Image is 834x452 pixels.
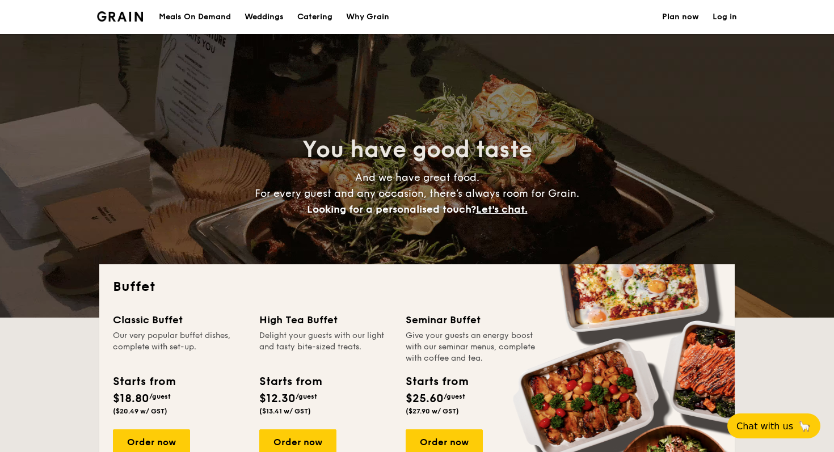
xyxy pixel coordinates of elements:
[307,203,476,216] span: Looking for a personalised touch?
[255,171,579,216] span: And we have great food. For every guest and any occasion, there’s always room for Grain.
[476,203,528,216] span: Let's chat.
[406,392,444,405] span: $25.60
[149,392,171,400] span: /guest
[259,392,296,405] span: $12.30
[406,407,459,415] span: ($27.90 w/ GST)
[406,373,467,390] div: Starts from
[259,407,311,415] span: ($13.41 w/ GST)
[727,413,820,438] button: Chat with us🦙
[406,312,538,328] div: Seminar Buffet
[113,330,246,364] div: Our very popular buffet dishes, complete with set-up.
[259,373,321,390] div: Starts from
[302,136,532,163] span: You have good taste
[259,330,392,364] div: Delight your guests with our light and tasty bite-sized treats.
[113,278,721,296] h2: Buffet
[444,392,465,400] span: /guest
[113,407,167,415] span: ($20.49 w/ GST)
[97,11,143,22] img: Grain
[798,420,811,433] span: 🦙
[296,392,317,400] span: /guest
[113,312,246,328] div: Classic Buffet
[113,392,149,405] span: $18.80
[97,11,143,22] a: Logotype
[259,312,392,328] div: High Tea Buffet
[406,330,538,364] div: Give your guests an energy boost with our seminar menus, complete with coffee and tea.
[113,373,175,390] div: Starts from
[736,421,793,432] span: Chat with us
